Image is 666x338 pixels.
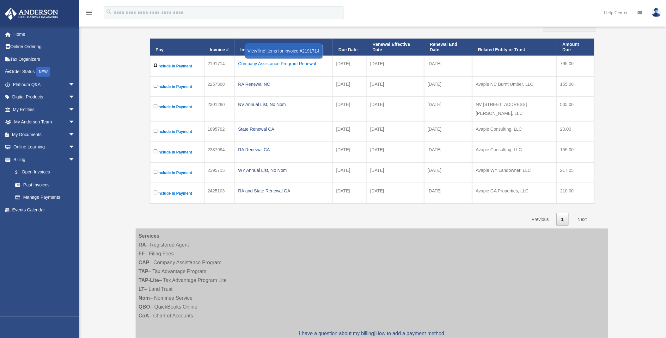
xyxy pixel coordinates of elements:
[4,91,84,103] a: Digital Productsarrow_drop_down
[69,91,81,104] span: arrow_drop_down
[3,8,60,20] img: Anderson Advisors Platinum Portal
[424,76,473,97] td: [DATE]
[472,142,557,162] td: Avapie Consulting, LLC
[367,97,424,121] td: [DATE]
[527,213,553,226] a: Previous
[367,142,424,162] td: [DATE]
[139,278,159,283] strong: TAP-Lite
[238,145,329,154] div: RA Renewal CA
[154,189,201,197] label: Include in Payment
[9,178,81,191] a: Past Invoices
[69,78,81,91] span: arrow_drop_down
[204,142,235,162] td: 2337994
[139,295,150,301] strong: Nom
[4,128,84,141] a: My Documentsarrow_drop_down
[235,39,333,56] th: Invoice Name: activate to sort column ascending
[424,39,473,56] th: Renewal End Date: activate to sort column ascending
[139,329,605,338] p: |
[4,103,84,116] a: My Entitiesarrow_drop_down
[154,84,158,88] input: Include in Payment
[333,121,367,142] td: [DATE]
[154,63,158,67] input: Include in Payment
[139,313,149,318] strong: CoA
[367,183,424,203] td: [DATE]
[238,80,329,89] div: RA Renewal NC
[139,233,160,239] strong: Services
[557,162,594,183] td: 217.25
[139,286,144,292] strong: LT
[139,304,150,310] strong: QBO
[557,39,594,56] th: Amount Due: activate to sort column ascending
[4,53,84,66] a: Tax Organizers
[106,9,113,16] i: search
[4,153,81,166] a: Billingarrow_drop_down
[367,76,424,97] td: [DATE]
[69,103,81,116] span: arrow_drop_down
[472,76,557,97] td: Avapie NC Burnt Umber, LLC
[424,97,473,121] td: [DATE]
[424,121,473,142] td: [DATE]
[367,39,424,56] th: Renewal Effective Date: activate to sort column ascending
[367,121,424,142] td: [DATE]
[424,162,473,183] td: [DATE]
[154,128,201,135] label: Include in Payment
[333,142,367,162] td: [DATE]
[333,162,367,183] td: [DATE]
[204,39,235,56] th: Invoice #: activate to sort column ascending
[154,170,158,174] input: Include in Payment
[85,11,93,16] a: menu
[557,121,594,142] td: 20.00
[154,191,158,195] input: Include in Payment
[472,97,557,121] td: NV [STREET_ADDRESS][PERSON_NAME], LLC
[154,129,158,133] input: Include in Payment
[154,62,201,70] label: Include in Payment
[139,260,150,265] strong: CAP
[69,116,81,129] span: arrow_drop_down
[139,242,146,247] strong: RA
[238,166,329,175] div: WY Annual List, No Nom
[69,153,81,166] span: arrow_drop_down
[238,100,329,109] div: NV Annual List, No Nom
[139,251,145,256] strong: FF
[154,149,158,153] input: Include in Payment
[4,141,84,153] a: Online Learningarrow_drop_down
[150,39,204,56] th: Pay: activate to sort column descending
[204,76,235,97] td: 2257300
[204,56,235,76] td: 2191714
[557,142,594,162] td: 155.00
[472,162,557,183] td: Avapie WY Landowner, LLC
[367,56,424,76] td: [DATE]
[557,76,594,97] td: 155.00
[573,213,592,226] a: Next
[472,39,557,56] th: Related Entity or Trust: activate to sort column ascending
[204,183,235,203] td: 2425103
[154,103,201,111] label: Include in Payment
[69,128,81,141] span: arrow_drop_down
[204,121,235,142] td: 1895702
[367,162,424,183] td: [DATE]
[557,97,594,121] td: 505.00
[4,28,84,41] a: Home
[424,56,473,76] td: [DATE]
[652,8,661,17] img: User Pic
[557,183,594,203] td: 210.00
[238,59,329,68] div: Company Assistance Program Renewal
[139,269,149,274] strong: TAP
[9,191,81,204] a: Manage Payments
[69,141,81,154] span: arrow_drop_down
[4,78,84,91] a: Platinum Q&Aarrow_drop_down
[333,56,367,76] td: [DATE]
[376,331,444,336] a: How to add a payment method
[4,203,84,216] a: Events Calendar
[85,9,93,16] i: menu
[204,97,235,121] td: 2301280
[238,125,329,134] div: State Renewal CA
[333,183,367,203] td: [DATE]
[557,213,569,226] a: 1
[154,169,201,177] label: Include in Payment
[36,67,50,77] div: NEW
[4,66,84,78] a: Order StatusNEW
[204,162,235,183] td: 2395715
[299,331,374,336] a: I have a question about my billing
[154,148,201,156] label: Include in Payment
